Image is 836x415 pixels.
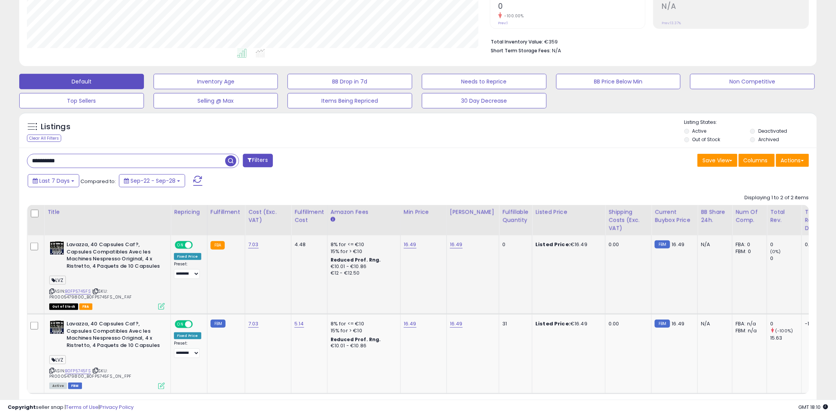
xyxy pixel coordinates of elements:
button: BB Price Below Min [556,74,681,89]
div: N/A [701,320,726,327]
a: 16.49 [450,241,463,248]
div: Repricing [174,208,204,216]
span: All listings currently available for purchase on Amazon [49,383,67,389]
img: 41kaDVsTwDL._SL40_.jpg [49,241,65,255]
b: Lavazza, 40 Capsules Caf?, Capsules Compatibles Avec les Machines Nespresso Original, 4 x Ristret... [67,241,160,272]
div: Total Rev. [770,208,798,224]
span: All listings that are currently out of stock and unavailable for purchase on Amazon [49,303,78,310]
a: Terms of Use [66,403,99,411]
small: -100.00% [502,13,524,19]
small: FBM [655,320,670,328]
div: 15.63 [770,335,801,342]
div: FBA: 0 [736,241,761,248]
p: Listing States: [684,119,817,126]
div: Preset: [174,341,201,358]
div: €12 - €12.50 [331,270,395,277]
div: seller snap | | [8,404,134,411]
h2: N/A [662,2,809,12]
div: Fulfillable Quantity [502,208,529,224]
div: Fixed Price [174,332,201,339]
div: ASIN: [49,241,165,309]
span: LVZ [49,355,66,364]
span: N/A [552,47,562,54]
div: ASIN: [49,320,165,388]
span: Sep-22 - Sep-28 [130,177,176,185]
b: Short Term Storage Fees: [491,47,551,54]
span: 16.49 [672,320,685,327]
button: Default [19,74,144,89]
span: 16.49 [672,241,685,248]
button: Columns [739,154,775,167]
span: ON [176,242,185,248]
div: Fulfillment [211,208,242,216]
div: Clear All Filters [27,135,61,142]
div: 15% for > €10 [331,327,395,334]
div: 15% for > €10 [331,248,395,255]
div: Current Buybox Price [655,208,694,224]
div: Shipping Costs (Exc. VAT) [609,208,648,232]
small: FBM [211,320,226,328]
h5: Listings [41,122,70,132]
small: (0%) [770,248,781,255]
label: Deactivated [759,128,788,134]
b: Listed Price: [535,241,570,248]
span: Compared to: [80,178,116,185]
a: Privacy Policy [100,403,134,411]
div: Title [47,208,167,216]
div: 8% for <= €10 [331,241,395,248]
span: Last 7 Days [39,177,70,185]
b: Reduced Prof. Rng. [331,257,381,263]
button: Actions [776,154,809,167]
a: 7.03 [248,241,259,248]
label: Out of Stock [692,136,721,143]
div: 0 [770,255,801,262]
button: Filters [243,154,273,167]
div: FBM: n/a [736,327,761,334]
button: Items Being Repriced [288,93,412,108]
span: FBM [68,383,82,389]
div: Fixed Price [174,253,201,260]
div: Amazon Fees [331,208,397,216]
div: Listed Price [535,208,602,216]
span: FBA [79,303,92,310]
div: €10.01 - €10.86 [331,343,395,349]
span: Columns [744,157,768,164]
div: 31 [502,320,526,327]
small: Amazon Fees. [331,216,335,223]
button: Top Sellers [19,93,144,108]
div: 0 [770,320,801,327]
button: Inventory Age [154,74,278,89]
div: [PERSON_NAME] [450,208,496,216]
div: Fulfillment Cost [294,208,324,224]
div: 0 [770,241,801,248]
a: 5.14 [294,320,304,328]
small: FBA [211,241,225,250]
small: FBM [655,240,670,248]
div: BB Share 24h. [701,208,729,224]
div: -15.63 [805,320,820,327]
a: B0FP5745FS [65,368,91,374]
div: €16.49 [535,241,599,248]
a: 16.49 [404,320,416,328]
b: Lavazza, 40 Capsules Caf?, Capsules Compatibles Avec les Machines Nespresso Original, 4 x Ristret... [67,320,160,351]
span: OFF [192,242,204,248]
div: FBM: 0 [736,248,761,255]
span: OFF [192,321,204,328]
span: ON [176,321,185,328]
label: Archived [759,136,779,143]
button: Needs to Reprice [422,74,547,89]
div: Min Price [404,208,443,216]
img: 41kaDVsTwDL._SL40_.jpg [49,320,65,335]
div: 0.00 [805,241,820,248]
li: €359 [491,37,803,46]
a: 16.49 [404,241,416,248]
div: Displaying 1 to 2 of 2 items [745,194,809,202]
button: Sep-22 - Sep-28 [119,174,185,187]
div: €16.49 [535,320,599,327]
a: 7.03 [248,320,259,328]
div: Cost (Exc. VAT) [248,208,288,224]
span: | SKU: PR0005479800_B0FP5745FS_0N_FPF [49,368,131,379]
div: FBA: n/a [736,320,761,327]
h2: 0 [498,2,645,12]
b: Total Inventory Value: [491,38,543,45]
